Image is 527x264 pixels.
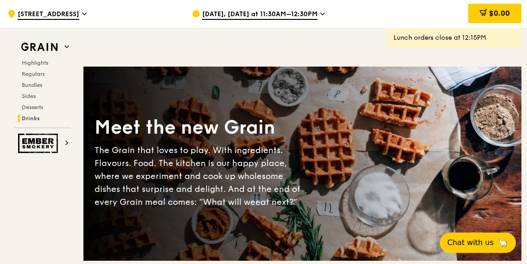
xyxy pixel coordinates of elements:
button: Chat with us🦙 [440,233,516,253]
span: Desserts [22,104,43,111]
div: The Grain that loves to play. With ingredients. Flavours. Food. The kitchen is our happy place, w... [95,144,303,209]
span: Sides [22,93,36,99]
span: [DATE], [DATE] at 11:30AM–12:30PM [202,10,317,20]
img: Ember Smokery web logo [18,134,61,153]
span: Bundles [22,82,42,88]
span: $0.00 [489,9,510,18]
span: Drinks [22,115,40,122]
div: Lunch orders close at 12:15PM [394,33,514,43]
span: eat next?” [255,197,297,207]
img: Grain web logo [18,39,61,55]
span: Regulars [22,71,44,77]
span: [STREET_ADDRESS] [18,10,79,20]
span: Highlights [22,60,48,66]
div: Meet the new Grain [95,115,303,140]
span: Chat with us [447,237,494,248]
span: 🦙 [497,237,508,248]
